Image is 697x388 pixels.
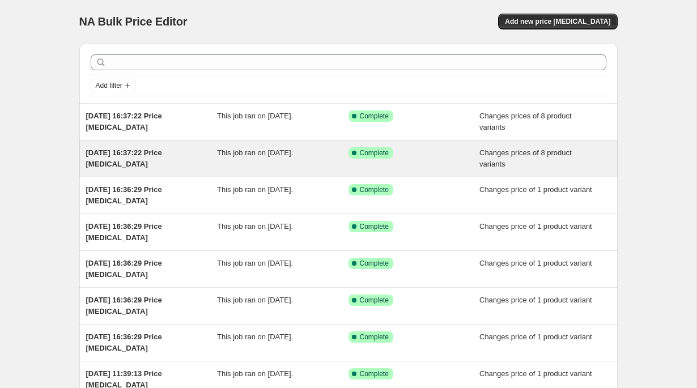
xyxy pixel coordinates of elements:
[479,148,572,168] span: Changes prices of 8 product variants
[217,222,293,231] span: This job ran on [DATE].
[217,296,293,304] span: This job ran on [DATE].
[86,259,162,279] span: [DATE] 16:36:29 Price [MEDICAL_DATA]
[360,112,389,121] span: Complete
[79,15,188,28] span: NA Bulk Price Editor
[86,148,162,168] span: [DATE] 16:37:22 Price [MEDICAL_DATA]
[505,17,610,26] span: Add new price [MEDICAL_DATA]
[217,112,293,120] span: This job ran on [DATE].
[86,112,162,131] span: [DATE] 16:37:22 Price [MEDICAL_DATA]
[86,185,162,205] span: [DATE] 16:36:29 Price [MEDICAL_DATA]
[479,369,592,378] span: Changes price of 1 product variant
[86,296,162,315] span: [DATE] 16:36:29 Price [MEDICAL_DATA]
[96,81,122,90] span: Add filter
[360,185,389,194] span: Complete
[479,112,572,131] span: Changes prices of 8 product variants
[217,369,293,378] span: This job ran on [DATE].
[498,14,617,29] button: Add new price [MEDICAL_DATA]
[360,332,389,342] span: Complete
[217,185,293,194] span: This job ran on [DATE].
[479,332,592,341] span: Changes price of 1 product variant
[360,296,389,305] span: Complete
[217,332,293,341] span: This job ran on [DATE].
[479,185,592,194] span: Changes price of 1 product variant
[360,369,389,378] span: Complete
[479,259,592,267] span: Changes price of 1 product variant
[479,222,592,231] span: Changes price of 1 product variant
[86,332,162,352] span: [DATE] 16:36:29 Price [MEDICAL_DATA]
[217,148,293,157] span: This job ran on [DATE].
[360,222,389,231] span: Complete
[91,79,136,92] button: Add filter
[360,259,389,268] span: Complete
[479,296,592,304] span: Changes price of 1 product variant
[360,148,389,157] span: Complete
[86,222,162,242] span: [DATE] 16:36:29 Price [MEDICAL_DATA]
[217,259,293,267] span: This job ran on [DATE].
